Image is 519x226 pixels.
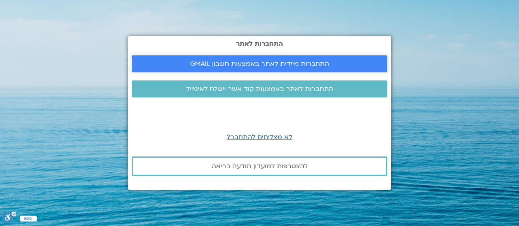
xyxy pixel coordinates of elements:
[132,156,387,176] a: להצטרפות למועדון תודעה בריאה
[186,85,333,93] span: התחברות לאתר באמצעות קוד אשר יישלח לאימייל
[212,163,308,170] span: להצטרפות למועדון תודעה בריאה
[132,40,387,47] h2: התחברות לאתר
[190,60,329,68] span: התחברות מיידית לאתר באמצעות חשבון GMAIL
[132,80,387,97] a: התחברות לאתר באמצעות קוד אשר יישלח לאימייל
[227,133,292,142] a: לא מצליחים להתחבר?
[132,55,387,72] a: התחברות מיידית לאתר באמצעות חשבון GMAIL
